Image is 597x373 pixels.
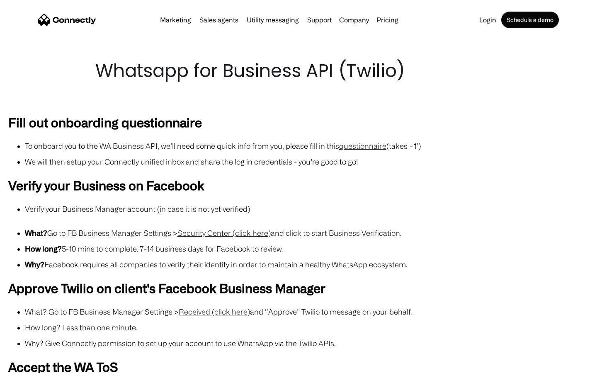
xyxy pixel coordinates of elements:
a: Utility messaging [243,17,302,23]
aside: Language selected: English [8,358,50,370]
a: Received (click here) [179,308,250,316]
a: questionnaire [339,142,386,150]
li: 5-10 mins to complete, 7-14 business days for Facebook to review. [25,243,589,254]
li: Verify your Business Manager account (in case it is not yet verified) [25,203,589,215]
li: Facebook requires all companies to verify their identity in order to maintain a healthy WhatsApp ... [25,259,589,270]
strong: Approve Twilio on client's Facebook Business Manager [8,281,325,295]
li: Go to FB Business Manager Settings > and click to start Business Verification. [25,227,589,239]
li: To onboard you to the WA Business API, we’ll need some quick info from you, please fill in this (... [25,140,589,152]
a: Support [304,17,335,23]
a: Marketing [157,17,194,23]
li: What? Go to FB Business Manager Settings > and “Approve” Twilio to message on your behalf. [25,306,589,317]
strong: Why? [25,260,44,269]
li: How long? Less than one minute. [25,322,589,333]
div: Company [339,14,369,26]
strong: What? [25,229,47,237]
a: Sales agents [196,17,242,23]
a: Schedule a demo [501,12,559,28]
a: Pricing [373,17,402,23]
a: Login [476,17,500,23]
h1: Whatsapp for Business API (Twilio) [95,58,502,84]
strong: Fill out onboarding questionnaire [8,115,202,129]
a: Security Center (click here) [177,229,271,237]
ul: Language list [17,358,50,370]
strong: How long? [25,245,62,253]
li: We will then setup your Connectly unified inbox and share the log in credentials - you’re good to... [25,156,589,167]
strong: Verify your Business on Facebook [8,178,204,192]
li: Why? Give Connectly permission to set up your account to use WhatsApp via the Twilio APIs. [25,337,589,349]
